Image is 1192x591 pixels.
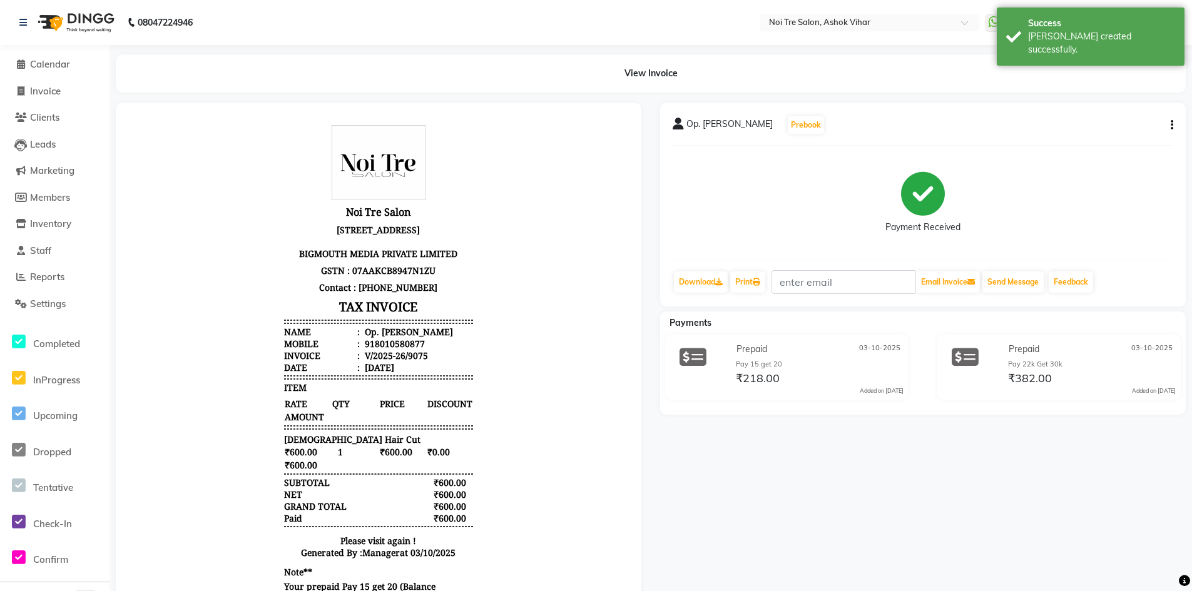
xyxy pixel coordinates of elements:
[156,266,178,278] span: ITEM
[156,246,232,258] div: Date
[33,374,80,386] span: InProgress
[30,111,59,123] span: Clients
[860,386,904,395] div: Added on [DATE]
[156,465,345,489] p: Your prepaid Pay 15 get 20 (Balance 19782.00) is expiring on [DATE]
[3,217,106,231] a: Inventory
[788,116,824,134] button: Prebook
[30,218,71,230] span: Inventory
[33,446,71,458] span: Dropped
[3,111,106,125] a: Clients
[229,235,232,246] span: :
[686,118,773,135] span: Op. [PERSON_NAME]
[3,164,106,178] a: Marketing
[156,343,202,356] span: ₹600.00
[3,297,106,311] a: Settings
[32,5,118,40] img: logo
[156,282,202,295] span: RATE
[156,181,345,203] h3: TAX INVOICE
[156,147,345,164] p: GSTN : 07AAKCB8947N1ZU
[203,330,250,343] span: 1
[3,244,106,258] a: Staff
[33,518,72,530] span: Check-In
[156,106,345,147] p: [STREET_ADDRESS] BIGMOUTH MEDIA PRIVATE LIMITED
[33,553,68,565] span: Confirm
[156,432,345,443] div: Generated By : at 03/10/2025
[30,271,64,283] span: Reports
[234,211,325,223] div: Op. [PERSON_NAME]
[1009,343,1039,356] span: Prepaid
[203,10,297,85] img: file_1691042031816.jpeg
[859,343,900,356] span: 03-10-2025
[156,88,345,106] h3: Noi Tre Salon
[1132,386,1176,395] div: Added on [DATE]
[3,138,106,152] a: Leads
[229,211,232,223] span: :
[156,361,201,373] div: SUBTOTAL
[156,235,232,246] div: Invoice
[30,298,66,310] span: Settings
[116,54,1186,93] div: View Invoice
[298,361,345,373] div: ₹600.00
[156,397,174,409] div: Paid
[30,58,70,70] span: Calendar
[730,271,765,293] a: Print
[1008,371,1052,388] span: ₹382.00
[736,343,767,356] span: Prepaid
[234,223,297,235] div: 918010580877
[674,271,728,293] a: Download
[229,246,232,258] span: :
[234,235,300,246] div: V/2025-26/9075
[156,330,202,343] span: ₹600.00
[234,432,272,443] span: Manager
[1049,271,1093,293] a: Feedback
[156,420,345,432] p: Please visit again !
[156,223,232,235] div: Mobile
[736,371,780,388] span: ₹218.00
[298,397,345,409] div: ₹600.00
[772,270,915,294] input: enter email
[251,330,297,343] span: ₹600.00
[1131,343,1173,356] span: 03-10-2025
[251,282,297,295] span: PRICE
[30,85,61,97] span: Invoice
[156,211,232,223] div: Name
[3,58,106,72] a: Calendar
[916,271,980,293] button: Email Invoice
[1008,359,1176,370] div: Pay 22k Get 30k
[30,245,51,256] span: Staff
[1028,17,1175,30] div: Success
[3,84,106,99] a: Invoice
[30,138,56,150] span: Leads
[298,373,345,385] div: ₹600.00
[298,385,345,397] div: ₹600.00
[234,246,266,258] div: [DATE]
[229,223,232,235] span: :
[1028,30,1175,56] div: Bill created successfully.
[885,221,960,234] div: Payment Received
[298,330,345,343] span: ₹0.00
[203,282,250,295] span: QTY
[156,164,345,181] p: Contact : [PHONE_NUMBER]
[33,482,73,493] span: Tentative
[138,5,193,40] b: 08047224946
[156,295,202,308] span: AMOUNT
[3,191,106,205] a: Members
[736,359,904,370] div: Pay 15 get 20
[30,191,70,203] span: Members
[33,338,80,350] span: Completed
[156,318,292,330] span: [DEMOGRAPHIC_DATA] Hair Cut
[982,271,1044,293] button: Send Message
[30,164,74,176] span: Marketing
[156,385,218,397] div: GRAND TOTAL
[3,270,106,285] a: Reports
[298,282,345,295] span: DISCOUNT
[33,410,78,422] span: Upcoming
[670,317,711,328] span: Payments
[156,373,174,385] div: NET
